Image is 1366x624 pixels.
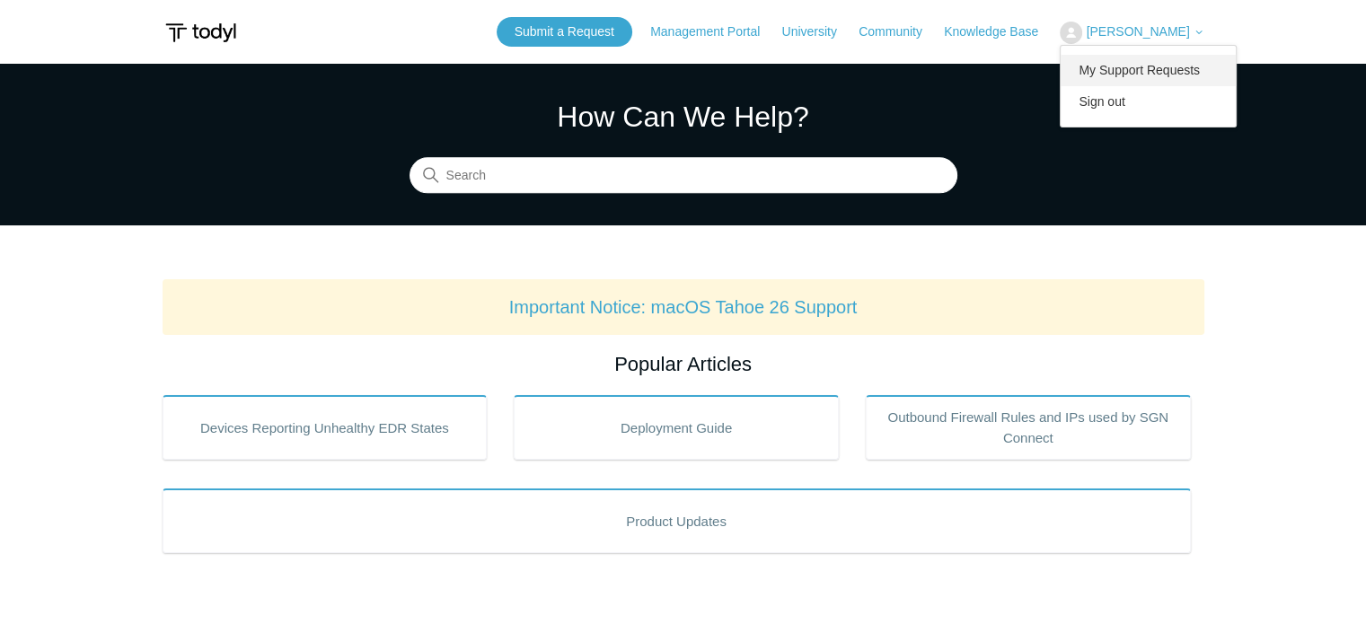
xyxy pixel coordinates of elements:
[410,158,957,194] input: Search
[1086,24,1189,39] span: [PERSON_NAME]
[514,395,839,460] a: Deployment Guide
[410,95,957,138] h1: How Can We Help?
[1061,86,1236,118] a: Sign out
[1061,55,1236,86] a: My Support Requests
[1060,22,1203,44] button: [PERSON_NAME]
[781,22,854,41] a: University
[944,22,1056,41] a: Knowledge Base
[163,349,1204,379] h2: Popular Articles
[163,395,488,460] a: Devices Reporting Unhealthy EDR States
[650,22,778,41] a: Management Portal
[497,17,632,47] a: Submit a Request
[163,16,239,49] img: Todyl Support Center Help Center home page
[866,395,1191,460] a: Outbound Firewall Rules and IPs used by SGN Connect
[859,22,940,41] a: Community
[163,488,1191,553] a: Product Updates
[509,297,858,317] a: Important Notice: macOS Tahoe 26 Support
